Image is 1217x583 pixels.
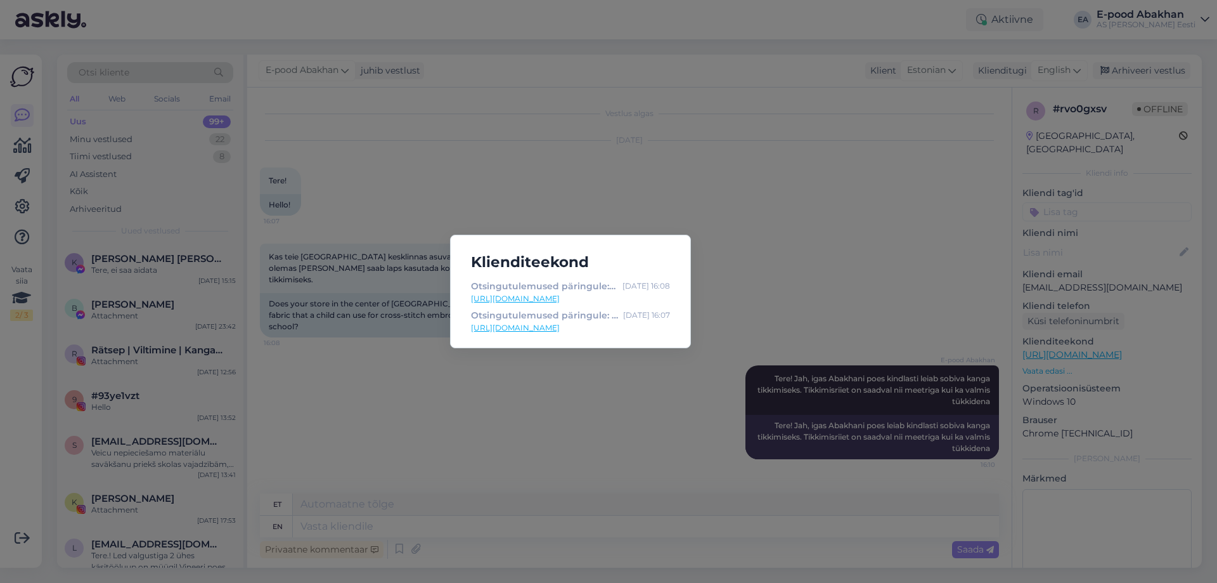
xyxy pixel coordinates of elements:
div: Otsingutulemused päringule: 'tikkimine' [471,308,618,322]
div: Otsingutulemused päringule: 'tikkimine' [471,279,617,293]
div: [DATE] 16:07 [623,308,670,322]
a: [URL][DOMAIN_NAME] [471,322,670,334]
div: [DATE] 16:08 [622,279,670,293]
h5: Klienditeekond [461,251,680,274]
a: [URL][DOMAIN_NAME] [471,293,670,305]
